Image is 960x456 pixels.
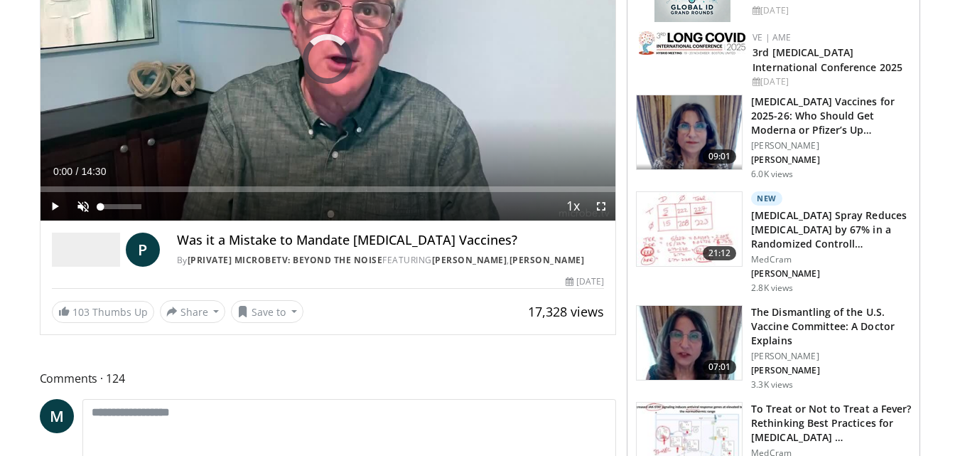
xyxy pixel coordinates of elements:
img: [PRIVATE] MicrobeTV: Beyond the Noise [52,233,120,267]
a: [PERSON_NAME] [509,254,585,266]
a: P [126,233,160,267]
span: Comments 124 [40,369,617,388]
div: Progress Bar [41,186,616,192]
div: By FEATURING , [177,254,605,267]
span: 0:00 [53,166,72,177]
span: 09:01 [703,149,737,164]
p: 2.8K views [751,282,793,294]
span: 14:30 [81,166,106,177]
p: [PERSON_NAME] [751,140,911,152]
a: VE | AME [753,31,791,43]
p: [PERSON_NAME] [751,365,911,376]
img: bf90d3d8-5314-48e2-9a88-53bc2fed6b7a.150x105_q85_crop-smart_upscale.jpg [637,306,742,380]
p: [PERSON_NAME] [751,351,911,362]
img: a2792a71-925c-4fc2-b8ef-8d1b21aec2f7.png.150x105_q85_autocrop_double_scale_upscale_version-0.2.jpg [639,31,745,55]
span: / [76,166,79,177]
button: Share [160,300,226,323]
a: 09:01 [MEDICAL_DATA] Vaccines for 2025-26: Who Should Get Moderna or Pfizer’s Up… [PERSON_NAME] [... [636,95,911,180]
p: [PERSON_NAME] [751,154,911,166]
button: Playback Rate [559,192,587,221]
a: 21:12 New [MEDICAL_DATA] Spray Reduces [MEDICAL_DATA] by 67% in a Randomized Controll… MedCram [P... [636,191,911,294]
h4: Was it a Mistake to Mandate [MEDICAL_DATA] Vaccines? [177,233,605,248]
div: [DATE] [566,275,604,288]
img: 4e370bb1-17f0-4657-a42f-9b995da70d2f.png.150x105_q85_crop-smart_upscale.png [637,95,742,169]
button: Fullscreen [587,192,615,221]
p: New [751,191,782,206]
a: 07:01 The Dismantling of the U.S. Vaccine Committee: A Doctor Explains [PERSON_NAME] [PERSON_NAME... [636,305,911,391]
img: 500bc2c6-15b5-4613-8fa2-08603c32877b.150x105_q85_crop-smart_upscale.jpg [637,192,742,266]
p: MedCram [751,254,911,265]
div: [DATE] [753,4,908,17]
h3: [MEDICAL_DATA] Spray Reduces [MEDICAL_DATA] by 67% in a Randomized Controll… [751,208,911,251]
a: [PERSON_NAME] [432,254,507,266]
a: 3rd [MEDICAL_DATA] International Conference 2025 [753,46,902,74]
span: 103 [72,305,90,319]
h3: To Treat or Not to Treat a Fever? Rethinking Best Practices for [MEDICAL_DATA] … [751,402,911,445]
button: Play [41,192,69,221]
button: Save to [231,300,303,323]
a: 103 Thumbs Up [52,301,154,323]
p: 6.0K views [751,169,793,180]
h3: The Dismantling of the U.S. Vaccine Committee: A Doctor Explains [751,305,911,348]
div: Volume Level [101,204,141,209]
p: [PERSON_NAME] [751,268,911,280]
span: 07:01 [703,360,737,374]
span: 17,328 views [528,303,604,320]
div: [DATE] [753,75,908,88]
p: 3.3K views [751,379,793,391]
a: [PRIVATE] MicrobeTV: Beyond the Noise [188,254,383,266]
h3: [MEDICAL_DATA] Vaccines for 2025-26: Who Should Get Moderna or Pfizer’s Up… [751,95,911,137]
button: Unmute [69,192,97,221]
span: 21:12 [703,246,737,260]
a: M [40,399,74,433]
